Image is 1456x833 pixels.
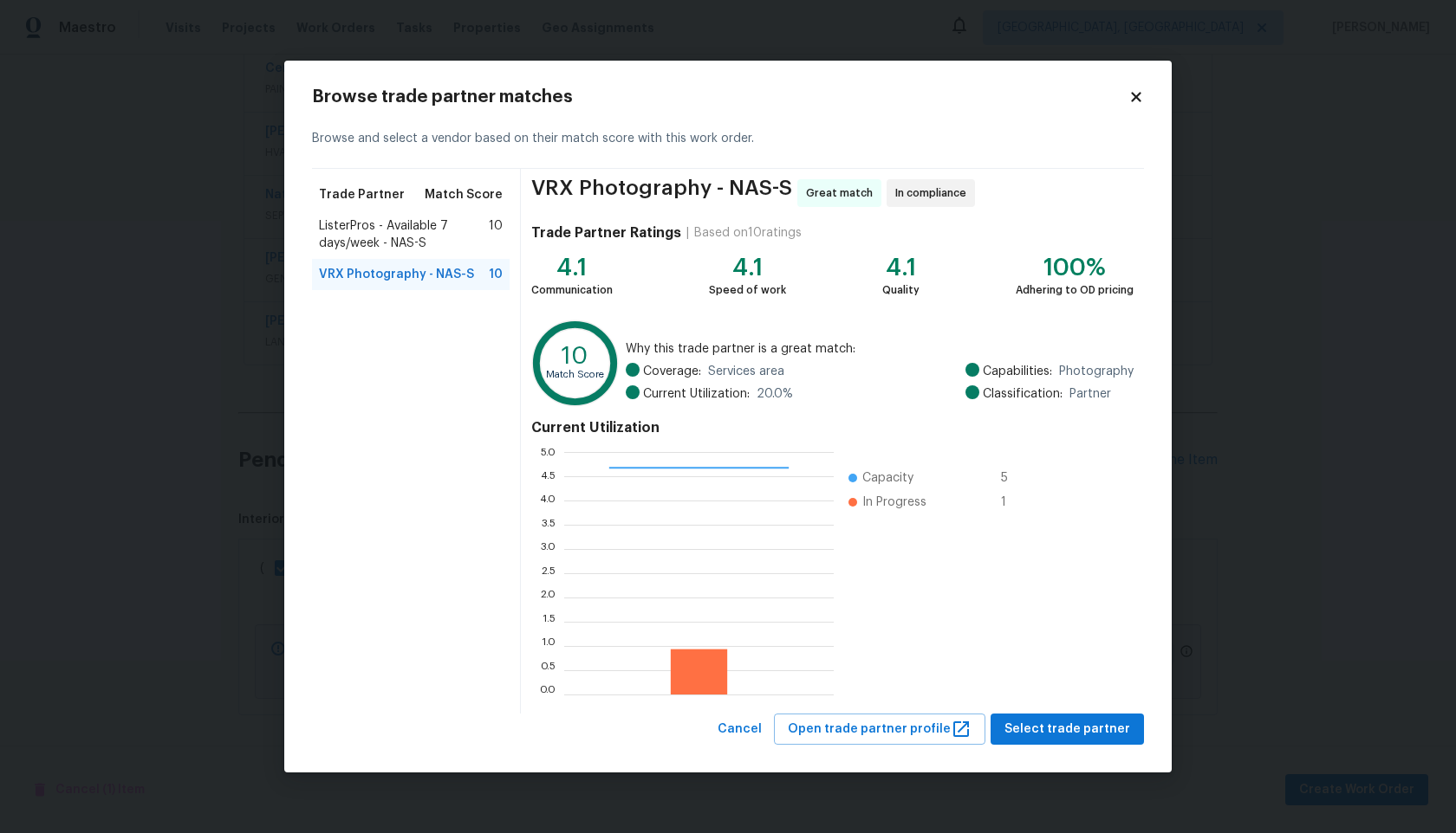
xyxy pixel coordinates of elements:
div: Communication [531,281,613,299]
span: Capabilities: [983,363,1052,380]
button: Select trade partner [991,714,1144,746]
span: In Progress [862,494,926,511]
text: Match Score [546,370,604,379]
span: Trade Partner [319,186,405,203]
span: 5 [1001,469,1029,487]
text: 1.0 [542,640,556,650]
div: 4.1 [709,259,786,276]
text: 10 [562,343,588,367]
h2: Browse trade partner matches [312,88,1128,106]
span: Partner [1069,385,1111,403]
span: Services area [708,363,784,380]
span: ListerPros - Available 7 days/week - NAS-S [319,217,489,252]
text: 0.0 [539,688,556,699]
h4: Current Utilization [531,419,1134,436]
span: 1 [1001,494,1029,511]
span: 10 [489,217,503,252]
div: 4.1 [531,259,613,276]
button: Cancel [711,714,769,746]
div: Quality [882,281,920,299]
text: 3.0 [540,543,556,553]
span: Open trade partner profile [788,719,972,740]
span: 10 [489,266,503,283]
div: | [681,224,694,242]
span: Cancel [718,719,762,740]
div: Speed of work [709,281,786,299]
div: Based on 10 ratings [694,224,802,242]
div: Browse and select a vendor based on their match score with this work order. [312,109,1144,169]
span: VRX Photography - NAS-S [319,266,474,283]
span: In compliance [895,184,973,202]
text: 1.5 [543,616,556,626]
span: Classification: [983,385,1063,403]
h4: Trade Partner Ratings [531,224,681,242]
text: 0.5 [540,664,556,675]
div: 100% [1016,259,1134,276]
text: 2.5 [541,567,556,578]
text: 4.0 [539,494,556,505]
div: 4.1 [882,259,920,276]
span: VRX Photography - NAS-S [531,179,792,207]
span: Select trade partner [1004,719,1130,740]
span: Photography [1059,363,1134,380]
text: 5.0 [540,446,556,456]
span: Great match [806,184,880,202]
span: Match Score [425,186,503,203]
div: Adhering to OD pricing [1016,281,1134,299]
span: Capacity [862,469,913,487]
text: 3.5 [541,519,556,529]
button: Open trade partner profile [774,714,985,746]
span: 20.0 % [757,385,793,403]
text: 4.5 [540,470,556,481]
span: Coverage: [643,363,701,380]
span: Current Utilization: [643,385,750,403]
span: Why this trade partner is a great match: [626,340,1134,358]
text: 2.0 [540,591,556,602]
